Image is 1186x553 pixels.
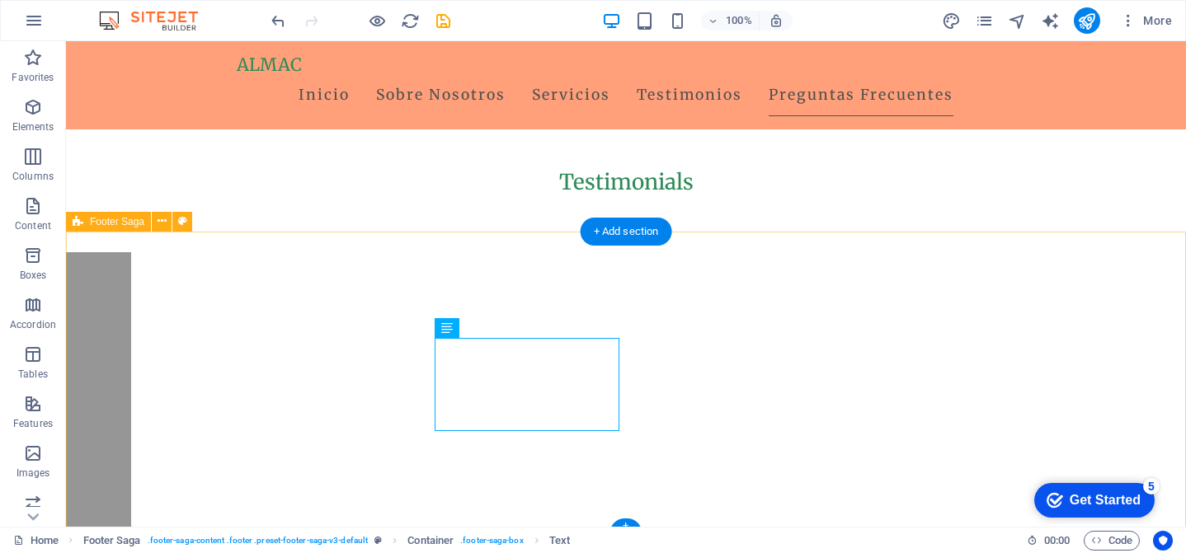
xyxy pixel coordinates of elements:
[1044,531,1070,551] span: 00 00
[13,8,134,43] div: Get Started 5 items remaining, 0% complete
[12,120,54,134] p: Elements
[13,417,53,430] p: Features
[433,11,453,30] button: save
[1153,531,1173,551] button: Usercentrics
[1008,12,1027,30] i: Navigator
[1120,12,1172,29] span: More
[148,531,368,551] span: . footer-saga-content .footer .preset-footer-saga-v3-default
[975,11,995,30] button: pages
[122,3,139,20] div: 5
[1008,11,1028,30] button: navigator
[549,531,570,551] span: Click to select. Double-click to edit
[15,219,51,232] p: Content
[1041,11,1061,30] button: text_generator
[268,11,288,30] button: undo
[769,13,784,28] i: On resize automatically adjust zoom level to fit chosen device.
[374,536,382,545] i: This element is a customizable preset
[90,217,144,227] span: Footer Saga
[1056,534,1058,546] span: :
[20,269,47,282] p: Boxes
[1027,531,1071,551] h6: Session time
[13,531,59,551] a: Click to cancel selection. Double-click to open Pages
[12,170,54,183] p: Columns
[609,518,642,533] div: +
[726,11,752,30] h6: 100%
[400,11,420,30] button: reload
[83,531,571,551] nav: breadcrumb
[83,531,141,551] span: Click to select. Double-click to edit
[581,218,672,246] div: + Add section
[18,368,48,381] p: Tables
[975,12,994,30] i: Pages (Ctrl+Alt+S)
[1084,531,1140,551] button: Code
[1091,531,1132,551] span: Code
[12,71,54,84] p: Favorites
[1113,7,1179,34] button: More
[1077,12,1096,30] i: Publish
[95,11,219,30] img: Editor Logo
[401,12,420,30] i: Reload page
[16,466,50,480] p: Images
[407,531,454,551] span: Click to select. Double-click to edit
[10,318,56,331] p: Accordion
[942,11,962,30] button: design
[1041,12,1060,30] i: AI Writer
[701,11,760,30] button: 100%
[434,12,453,30] i: Save (Ctrl+S)
[367,11,387,30] button: Click here to leave preview mode and continue editing
[942,12,961,30] i: Design (Ctrl+Alt+Y)
[460,531,524,551] span: . footer-saga-box
[49,18,120,33] div: Get Started
[1074,7,1100,34] button: publish
[269,12,288,30] i: Undo: Change text (Ctrl+Z)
